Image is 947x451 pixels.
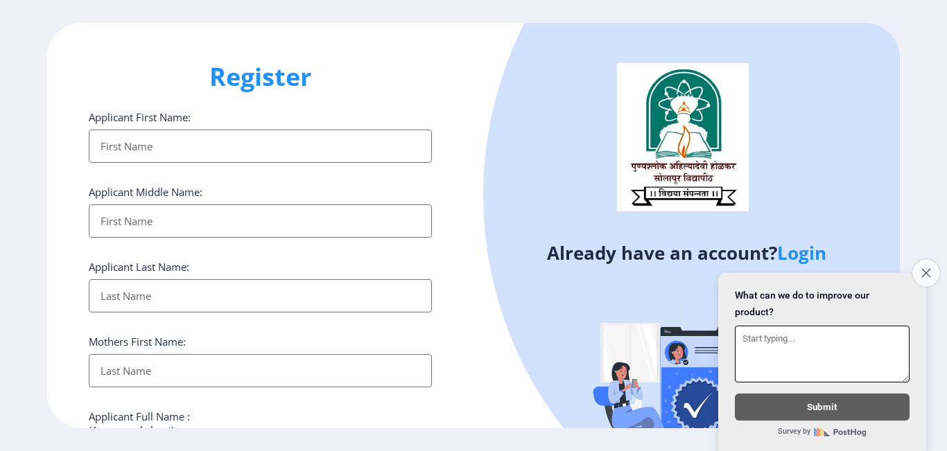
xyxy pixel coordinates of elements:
label: Mothers First Name: [89,335,186,348]
input: First Name [89,204,432,238]
a: Login [777,240,826,265]
label: Applicant First Name: [89,110,191,124]
input: Last Name [89,354,432,387]
h1: Register [89,60,432,94]
input: First Name [89,130,432,163]
h4: Already have an account? [484,242,889,264]
img: logo [617,63,749,211]
label: Applicant Full Name : (As on marksheet) [89,409,190,437]
input: Last Name [89,279,432,312]
label: Applicant Last Name: [89,260,189,274]
label: Applicant Middle Name: [89,185,202,199]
